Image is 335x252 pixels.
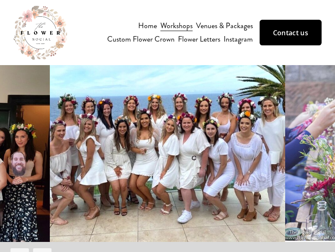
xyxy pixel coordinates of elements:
[224,33,253,46] a: Instagram
[50,65,285,242] img: 3AFF073C-4F93-41C1-97D6-D630F0B1C497_1_105_c.jpg
[138,19,157,32] a: Home
[196,19,253,32] a: Venues & Packages
[178,33,220,46] a: Flower Letters
[260,20,322,45] a: Contact us
[160,20,193,32] span: Workshops
[107,33,175,46] a: Custom Flower Crown
[13,6,67,60] img: The Flower Social
[160,19,193,32] a: folder dropdown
